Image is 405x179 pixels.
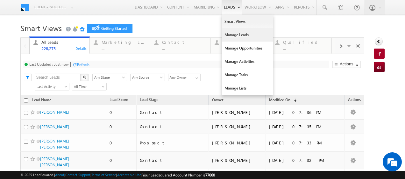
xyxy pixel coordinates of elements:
a: [PERSON_NAME] [PERSON_NAME] [40,156,69,167]
div: Marketing Leads [102,40,146,45]
a: All Leads228,275Details [29,36,90,54]
div: Lead Source Filter [130,73,165,81]
a: Last Activity [35,83,69,90]
a: Terms of Service [91,173,116,177]
span: Lead Score [110,97,128,102]
a: Show All Items [192,74,200,80]
span: Actions [345,96,364,104]
div: [PERSON_NAME] [212,157,263,163]
div: Lead Stage Filter [92,73,127,81]
a: Lead Name [29,96,54,105]
div: 228,275 [41,46,86,51]
div: 0 [110,109,133,115]
a: Contact Support [65,173,90,177]
div: ... [102,46,146,51]
a: All Time [72,83,107,90]
div: Qualified [283,40,328,45]
span: Smart Views [20,23,62,33]
span: Owner [212,97,223,102]
a: Contact... [150,38,211,54]
div: Refresh [77,62,89,67]
div: Contact [140,109,206,115]
span: All Time [72,84,104,89]
a: [PERSON_NAME] [PERSON_NAME] [40,139,69,149]
input: Type to Search [168,74,201,81]
a: Lead Score [106,96,131,104]
input: Search Leads [35,74,81,81]
span: Last Activity [35,84,67,89]
a: About [55,173,64,177]
a: Manage Leads [222,28,273,42]
div: Contact [140,157,206,163]
span: 77060 [205,173,215,177]
div: 0 [110,124,133,129]
div: Details [75,45,87,51]
div: Contact [162,40,207,45]
a: Any Stage [92,74,127,81]
span: Modified On [269,97,290,102]
a: Any Source [130,74,165,81]
div: 0 [110,157,133,163]
input: Check all records [24,98,28,103]
div: [DATE] 07:35 PM [269,124,342,129]
span: Client - indglobal1 (77060) [34,4,68,10]
a: Qualified... [271,38,332,54]
span: Any Stage [93,75,125,80]
a: Manage Lists [222,82,273,95]
a: Acceptable Use [117,173,141,177]
a: Manage Activities [222,55,273,68]
div: [DATE] 07:33 PM [269,140,342,146]
a: Manage Opportunities [222,42,273,55]
span: Any Source [131,75,163,80]
a: Manage Tasks [222,68,273,82]
a: Marketing Leads... [89,38,150,54]
a: Modified On (sorted descending) [266,96,300,104]
span: Your Leadsquared Account Number is [142,173,215,177]
a: Getting Started [87,24,132,33]
img: Search [83,76,86,79]
div: All Leads [41,40,86,45]
div: ... [283,46,328,51]
div: [PERSON_NAME] [212,109,263,115]
button: Actions [332,61,361,68]
div: [PERSON_NAME] [212,140,263,146]
div: ... [162,46,207,51]
div: Prospect [140,140,206,146]
span: Lead Stage [140,97,158,102]
div: [DATE] 07:36 PM [269,109,342,115]
div: [DATE] 07:32 PM [269,157,342,163]
a: Prospect... [210,38,271,54]
span: (sorted descending) [291,98,296,103]
div: [PERSON_NAME] [212,124,263,129]
a: Smart Views [222,15,273,28]
a: [PERSON_NAME] [40,124,69,129]
span: © 2025 LeadSquared | | | | | [20,172,215,178]
div: Last Updated : Just now [29,62,69,67]
div: 0 [110,140,133,146]
div: Contact [140,124,206,129]
a: [PERSON_NAME] [40,110,69,115]
a: Lead Stage [137,96,161,104]
div: Owner Filter [168,73,200,81]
